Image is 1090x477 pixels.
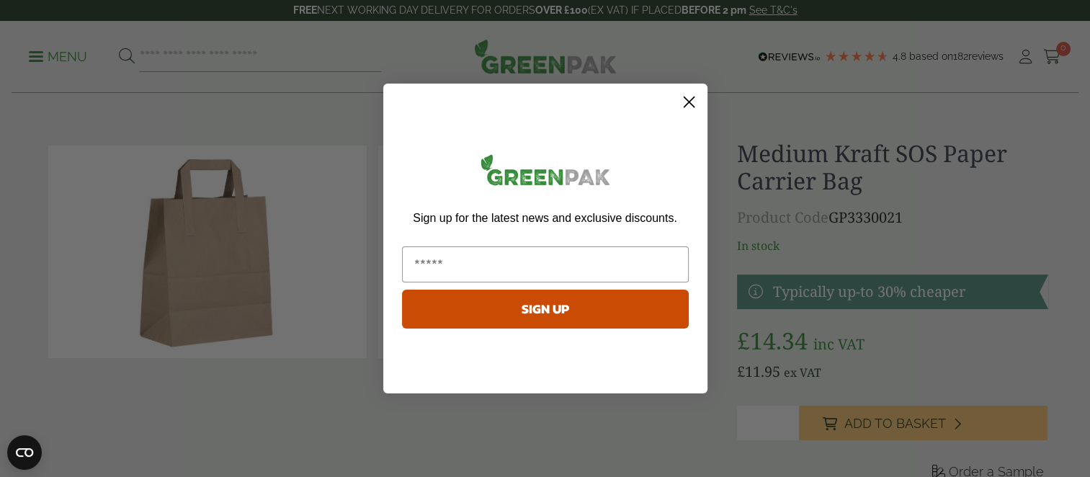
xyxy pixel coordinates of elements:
[402,290,689,329] button: SIGN UP
[413,212,676,224] span: Sign up for the latest news and exclusive discounts.
[402,246,689,282] input: Email
[676,89,702,115] button: Close dialog
[402,148,689,197] img: greenpak_logo
[7,435,42,470] button: Open CMP widget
